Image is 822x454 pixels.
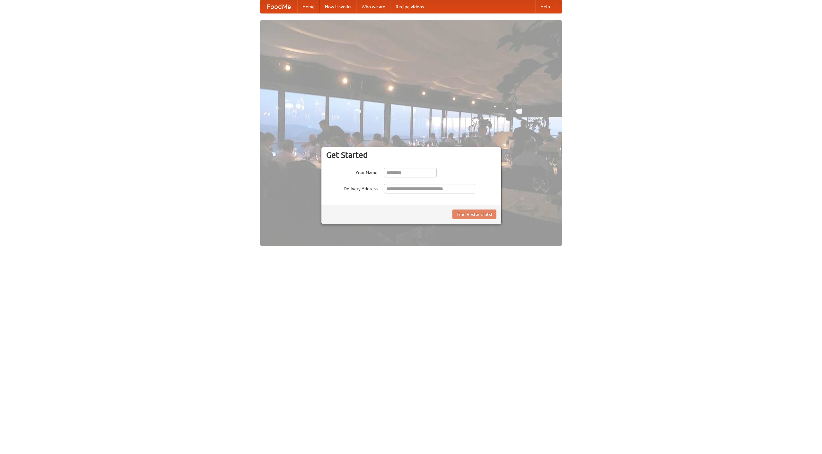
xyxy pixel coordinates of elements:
a: Home [297,0,320,13]
a: Who we are [356,0,390,13]
a: Recipe videos [390,0,429,13]
a: FoodMe [260,0,297,13]
label: Delivery Address [326,184,378,192]
h3: Get Started [326,150,496,160]
button: Find Restaurants! [452,210,496,219]
a: How it works [320,0,356,13]
label: Your Name [326,168,378,176]
a: Help [535,0,555,13]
